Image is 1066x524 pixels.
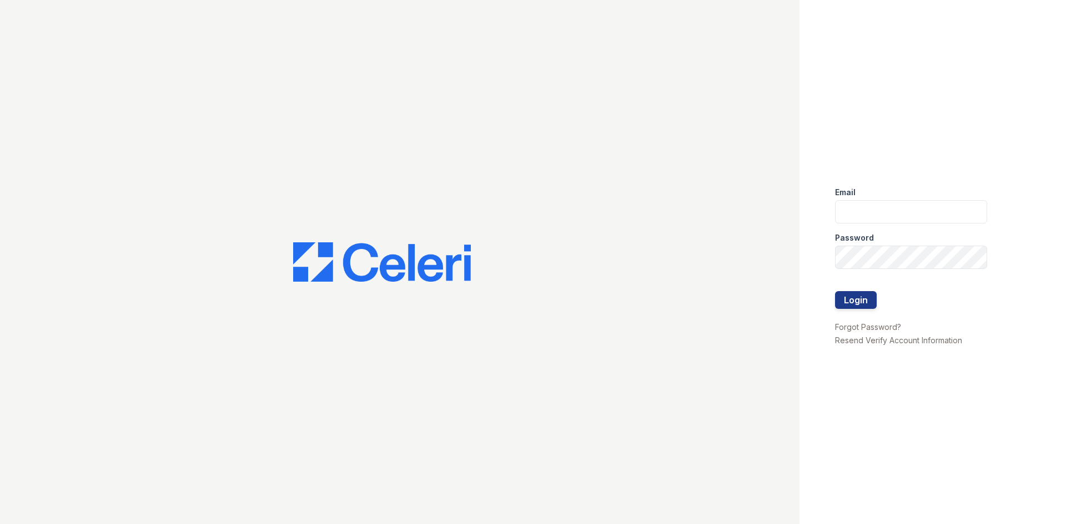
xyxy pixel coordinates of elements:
[835,187,856,198] label: Email
[293,242,471,282] img: CE_Logo_Blue-a8612792a0a2168367f1c8372b55b34899dd931a85d93a1a3d3e32e68fde9ad4.png
[835,335,962,345] a: Resend Verify Account Information
[835,322,901,332] a: Forgot Password?
[835,291,877,309] button: Login
[835,232,874,243] label: Password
